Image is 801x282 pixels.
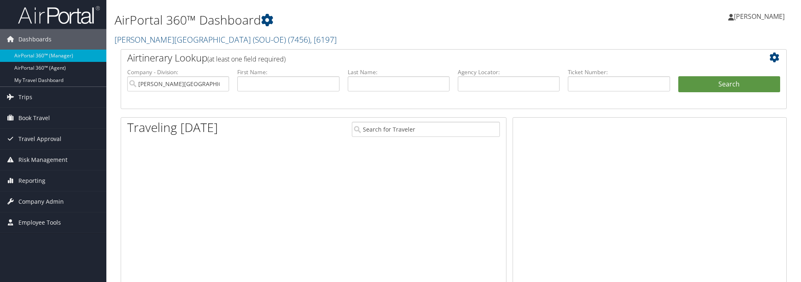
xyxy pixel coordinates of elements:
label: Agency Locator: [458,68,560,76]
h2: Airtinerary Lookup [127,51,725,65]
img: airportal-logo.png [18,5,100,25]
span: [PERSON_NAME] [734,12,785,21]
span: Employee Tools [18,212,61,233]
label: Company - Division: [127,68,229,76]
a: [PERSON_NAME] [728,4,793,29]
span: Trips [18,87,32,107]
span: Company Admin [18,191,64,212]
label: First Name: [237,68,339,76]
input: Search for Traveler [352,122,500,137]
span: ( 7456 ) [288,34,310,45]
h1: Traveling [DATE] [127,119,218,136]
a: [PERSON_NAME][GEOGRAPHIC_DATA] (SOU-OE) [115,34,337,45]
span: Reporting [18,171,45,191]
span: Dashboards [18,29,52,50]
label: Last Name: [348,68,450,76]
button: Search [678,76,780,93]
span: Book Travel [18,108,50,128]
span: , [ 6197 ] [310,34,337,45]
span: Travel Approval [18,129,61,149]
h1: AirPortal 360™ Dashboard [115,11,567,29]
label: Ticket Number: [568,68,670,76]
span: Risk Management [18,150,67,170]
span: (at least one field required) [207,55,286,64]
